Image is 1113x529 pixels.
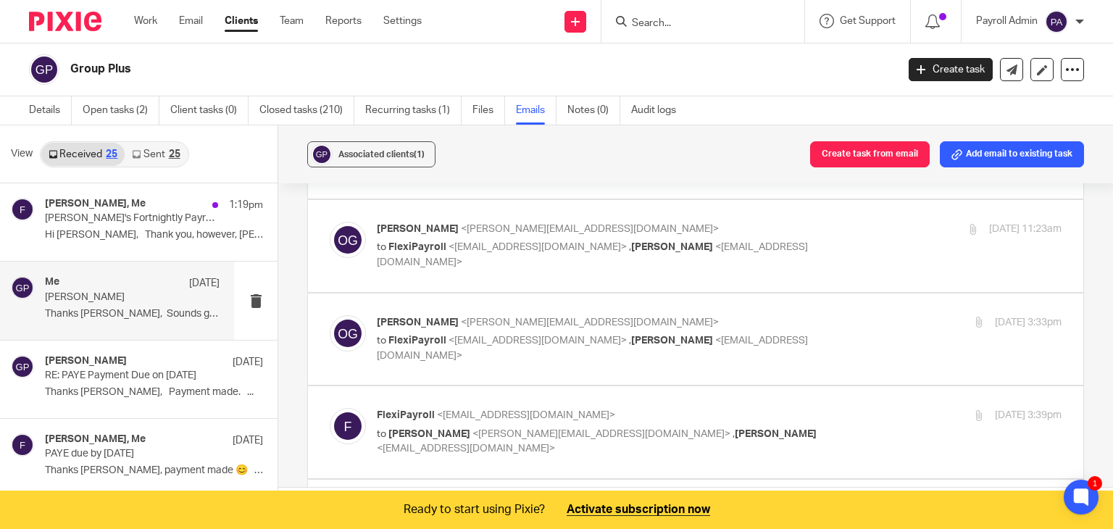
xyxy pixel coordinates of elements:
[11,146,33,162] span: View
[307,141,435,167] button: Associated clients(1)
[630,17,761,30] input: Search
[330,222,366,258] img: svg%3E
[229,198,263,212] p: 1:19pm
[67,1,80,13] span: 😊
[45,198,146,210] h4: [PERSON_NAME], Me
[1088,476,1102,491] div: 1
[125,143,187,166] a: Sent25
[81,133,194,145] span: no later than 4.30pm
[45,308,220,320] p: Thanks [PERSON_NAME], Sounds good to me and...
[238,90,386,101] span: ) need to be
[45,212,220,225] p: [PERSON_NAME]'s Fortnightly Payroll [DATE]
[461,224,719,234] span: <[PERSON_NAME][EMAIL_ADDRESS][DOMAIN_NAME]>
[383,14,422,28] a: Settings
[340,118,446,130] u: finalised/approved/
[95,75,99,86] span: :
[377,336,386,346] span: to
[629,242,631,252] span: ,
[295,90,386,101] u: finalised/approved/
[733,429,735,439] span: ,
[45,386,263,399] p: Thanks [PERSON_NAME], Payment made. ...
[377,317,459,328] span: [PERSON_NAME]
[134,14,157,28] a: Work
[735,429,817,439] span: [PERSON_NAME]
[225,14,258,28] a: Clients
[45,465,263,477] p: Thanks [PERSON_NAME], payment made 😊 From:...
[201,249,472,259] span: mailto:[PERSON_NAME][EMAIL_ADDRESS][DOMAIN_NAME]
[840,16,896,26] span: Get Support
[325,14,362,28] a: Reports
[995,315,1062,330] p: [DATE] 3:33pm
[516,96,556,125] a: Emails
[170,96,249,125] a: Client tasks (0)
[29,96,72,125] a: Details
[115,90,119,101] span: (
[11,198,34,221] img: svg%3E
[130,266,136,278] u: 2
[280,14,304,28] a: Team
[45,355,127,367] h4: [PERSON_NAME]
[567,96,620,125] a: Notes (0)
[275,118,446,130] span: ) need to be
[179,14,203,28] a: Email
[629,336,631,346] span: ,
[377,429,386,439] span: to
[70,62,724,77] h2: Group Plus
[940,141,1084,167] button: Add email to existing task
[11,276,34,299] img: svg%3E
[330,315,366,351] img: svg%3E
[989,222,1062,237] p: [DATE] 11:23am
[475,249,552,259] a: [DOMAIN_NAME]
[3,176,199,243] img: emails
[45,291,185,304] p: [PERSON_NAME]
[45,229,263,241] p: Hi [PERSON_NAME], Thank you, however, [PERSON_NAME]...
[11,355,34,378] img: svg%3E
[388,429,470,439] span: [PERSON_NAME]
[449,336,627,346] span: <[EMAIL_ADDRESS][DOMAIN_NAME]>
[995,408,1062,423] p: [DATE] 3:39pm
[111,266,135,278] b: Dial
[377,224,459,234] span: [PERSON_NAME]
[414,150,425,159] span: (1)
[109,104,113,116] span: :
[29,54,59,85] img: svg%3E
[169,149,180,159] div: 25
[1045,10,1068,33] img: svg%3E
[472,429,730,439] span: <[PERSON_NAME][EMAIL_ADDRESS][DOMAIN_NAME]>
[631,96,687,125] a: Audit logs
[377,443,555,454] span: <[EMAIL_ADDRESS][DOMAIN_NAME]>
[173,280,254,292] a: [DOMAIN_NAME]
[92,264,194,275] a: [URL][DOMAIN_NAME]
[45,276,59,288] h4: Me
[437,410,615,420] span: <[EMAIL_ADDRESS][DOMAIN_NAME]>
[810,141,930,167] button: Create task from email
[631,242,713,252] span: [PERSON_NAME]
[377,410,435,420] span: FlexiPayroll
[449,242,627,252] span: <[EMAIL_ADDRESS][DOMAIN_NAME]>
[199,309,292,322] a: [DOMAIN_NAME]
[377,242,808,267] span: <[EMAIL_ADDRESS][DOMAIN_NAME]>
[189,276,220,291] p: [DATE]
[472,96,505,125] a: Files
[59,104,390,116] span: . This is to allow time for any issues arising with loading the payrolls!
[29,12,101,31] img: Pixie
[119,90,238,101] span: that go through the Bank
[194,133,576,145] span: . This is to allow time for any issues arising with loading the payrolls!
[133,118,137,130] span: (
[461,317,719,328] span: <[PERSON_NAME][EMAIL_ADDRESS][DOMAIN_NAME]>
[137,118,275,130] span: that go through the Bank
[330,408,366,444] img: svg%3E
[338,150,425,159] span: Associated clients
[377,336,808,361] span: <[EMAIL_ADDRESS][DOMAIN_NAME]>
[106,149,117,159] div: 25
[386,90,645,101] span: and payments showing as paid into our Trust Account
[365,96,462,125] a: Recurring tasks (1)
[909,58,993,81] a: Create task
[311,143,333,165] img: svg%3E
[149,294,156,307] u: 2
[83,96,159,125] a: Open tasks (2)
